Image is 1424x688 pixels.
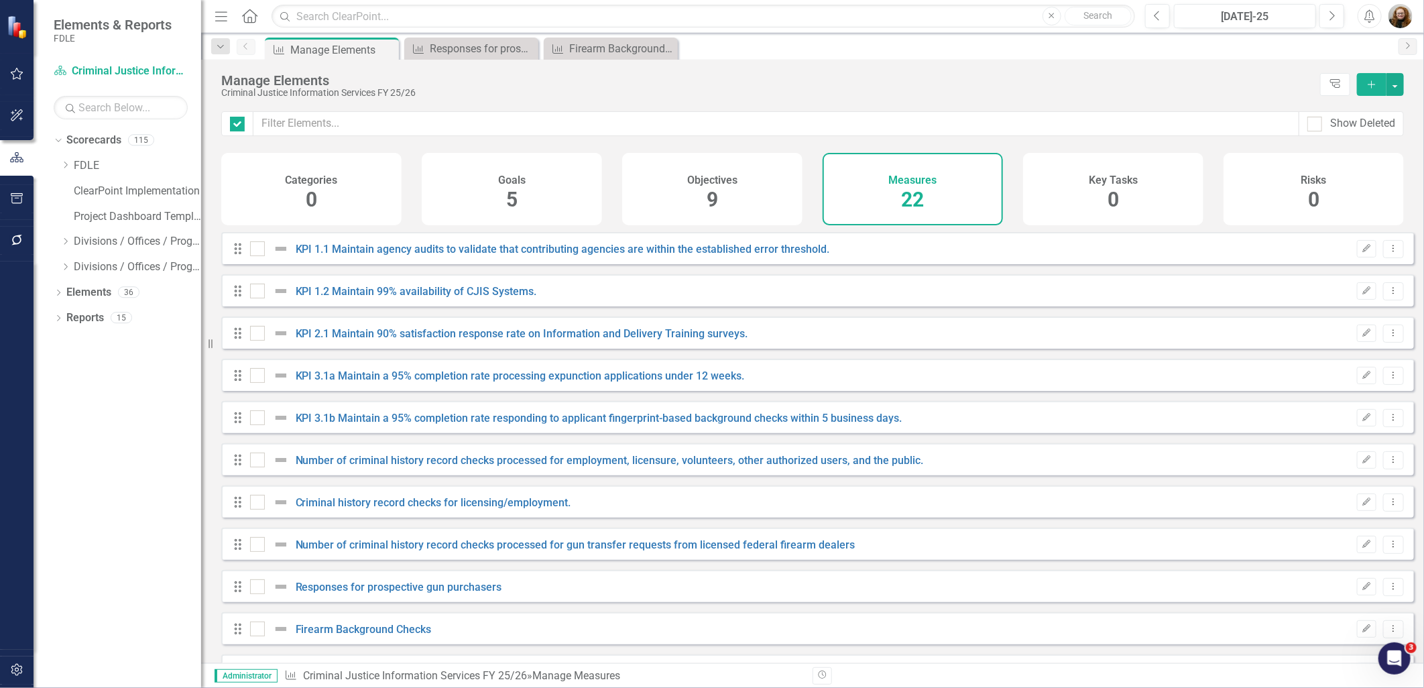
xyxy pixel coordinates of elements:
input: Search ClearPoint... [272,5,1135,28]
h4: Risks [1301,174,1327,186]
span: 0 [1108,188,1119,211]
span: Search [1083,10,1112,21]
span: Administrator [215,669,278,683]
a: Responses for prospective gun purchasers [296,581,502,593]
small: FDLE [54,33,172,44]
h4: Key Tasks [1089,174,1138,186]
div: [DATE]-25 [1179,9,1311,25]
img: Not Defined [273,283,289,299]
a: Elements [66,285,111,300]
a: Divisions / Offices / Programs FY 25/26 [74,260,201,275]
a: Responses for prospective gun purchasers [408,40,535,57]
img: Not Defined [273,410,289,426]
a: Number of criminal history record checks processed for employment, licensure, volunteers, other a... [296,454,924,467]
div: Firearm Background Checks [569,40,674,57]
a: KPI 1.2 Maintain 99% availability of CJIS Systems. [296,285,537,298]
div: Show Deleted [1330,116,1395,131]
div: 115 [128,135,154,146]
span: 22 [902,188,925,211]
span: 0 [1308,188,1319,211]
a: Firearm Background Checks [547,40,674,57]
a: Reports [66,310,104,326]
a: Scorecards [66,133,121,148]
div: Manage Elements [221,73,1313,88]
img: Not Defined [273,579,289,595]
a: FDLE [74,158,201,174]
img: Not Defined [273,621,289,637]
img: Not Defined [273,325,289,341]
img: Not Defined [273,536,289,553]
img: Not Defined [273,452,289,468]
h4: Goals [498,174,526,186]
a: Firearm Background Checks [296,623,432,636]
img: Not Defined [273,367,289,384]
a: Criminal history record checks for licensing/employment. [296,496,571,509]
a: KPI 1.1 Maintain agency audits to validate that contributing agencies are within the established ... [296,243,830,255]
img: Not Defined [273,241,289,257]
iframe: Intercom live chat [1378,642,1411,675]
span: 5 [506,188,518,211]
h4: Categories [286,174,338,186]
span: 0 [306,188,317,211]
a: KPI 3.1a Maintain a 95% completion rate processing expunction applications under 12 weeks. [296,369,745,382]
h4: Objectives [687,174,737,186]
span: 3 [1406,642,1417,653]
input: Filter Elements... [253,111,1299,136]
span: Elements & Reports [54,17,172,33]
button: [DATE]-25 [1174,4,1316,28]
h4: Measures [889,174,937,186]
div: Responses for prospective gun purchasers [430,40,535,57]
img: ClearPoint Strategy [6,15,30,39]
div: 36 [118,287,139,298]
img: Not Defined [273,494,289,510]
a: Project Dashboard Template [74,209,201,225]
a: Criminal Justice Information Services FY 25/26 [303,669,527,682]
div: Criminal Justice Information Services FY 25/26 [221,88,1313,98]
a: KPI 3.1b Maintain a 95% completion rate responding to applicant fingerprint-based background chec... [296,412,902,424]
div: Manage Elements [290,42,396,58]
span: 9 [707,188,718,211]
button: Search [1065,7,1132,25]
div: » Manage Measures [284,669,803,684]
div: 15 [111,312,132,324]
a: ClearPoint Implementation [74,184,201,199]
a: KPI 2.1 Maintain 90% satisfaction response rate on Information and Delivery Training surveys. [296,327,748,340]
input: Search Below... [54,96,188,119]
a: Criminal Justice Information Services FY 25/26 [54,64,188,79]
img: Jennifer Siddoway [1388,4,1413,28]
a: Number of criminal history record checks processed for gun transfer requests from licensed federa... [296,538,855,551]
a: Divisions / Offices / Programs [74,234,201,249]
